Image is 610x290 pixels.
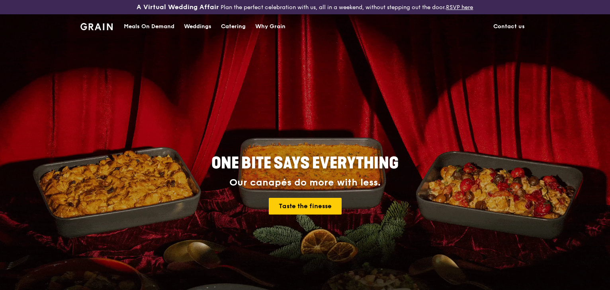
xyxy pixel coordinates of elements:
a: GrainGrain [80,14,113,38]
div: Plan the perfect celebration with us, all in a weekend, without stepping out the door. [102,3,508,11]
div: Meals On Demand [124,15,174,39]
a: Taste the finesse [269,198,342,215]
a: Catering [216,15,250,39]
div: Why Grain [255,15,285,39]
a: Weddings [179,15,216,39]
img: Grain [80,23,113,30]
a: RSVP here [446,4,473,11]
div: Our canapés do more with less. [162,177,448,188]
div: Catering [221,15,246,39]
a: Contact us [489,15,530,39]
span: ONE BITE SAYS EVERYTHING [211,154,399,173]
h3: A Virtual Wedding Affair [137,3,219,11]
div: Weddings [184,15,211,39]
a: Why Grain [250,15,290,39]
